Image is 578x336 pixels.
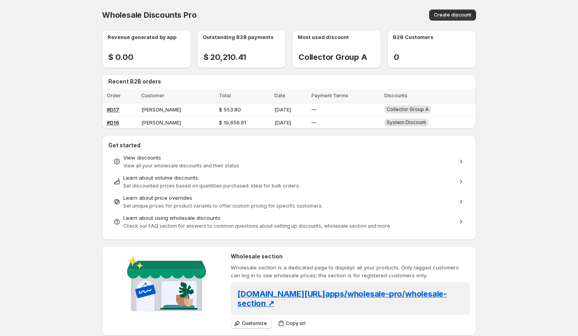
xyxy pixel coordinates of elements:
span: Customize [242,320,267,327]
p: Outstanding B2B payments [203,33,274,41]
h2: Wholesale section [231,252,470,260]
a: [DOMAIN_NAME][URL]apps/wholesale-pro/wholesale-section ↗ [237,291,447,307]
h2: Recent B2B orders [108,78,473,85]
h2: Collector Group A [298,52,367,62]
span: [DATE] [274,106,291,113]
span: — [311,119,317,126]
span: Total [219,93,231,98]
button: Copy url [275,318,310,329]
span: Create discount [434,12,471,18]
p: Most used discount [298,33,349,41]
div: Learn about volume discounts [123,174,455,182]
span: [DOMAIN_NAME][URL] apps/wholesale-pro/wholesale-section ↗ [237,289,447,308]
span: [PERSON_NAME] [141,119,181,126]
p: Revenue generated by app [107,33,176,41]
h2: $ 20,210.41 [204,52,246,62]
div: View discounts [123,154,455,162]
div: Learn about price overrides [123,194,455,202]
span: Date [274,93,285,98]
h2: 0 [394,52,406,62]
a: #D17 [107,106,119,113]
h2: Get started [108,141,470,149]
span: Payment Terms [311,93,348,98]
span: Set discounted prices based on quantities purchased. Ideal for bulk orders. [123,183,300,189]
span: $ 19,656.61 [219,119,246,126]
p: Wholesale section is a dedicated page to displays all your products. Only tagged customers can lo... [231,264,470,279]
span: View all your wholesale discounts and their status [123,163,239,169]
button: Customize [231,318,272,329]
span: Wholesale Discounts Pro [102,10,196,20]
span: System Discount [387,119,426,125]
span: Copy url [286,320,306,327]
button: Create discount [429,9,476,20]
span: Order [107,93,121,98]
h2: $ 0.00 [108,52,133,62]
img: Wholesale section [124,252,209,318]
span: Discounts [384,93,408,98]
span: Collector Group A [387,106,429,112]
span: $ 553.80 [219,106,241,113]
span: [PERSON_NAME] [141,106,181,113]
span: Customer [141,93,165,98]
p: B2B Customers [393,33,433,41]
span: Set unique prices for product variants to offer custom pricing for specific customers. [123,203,323,209]
span: [DATE] [274,119,291,126]
span: Check our FAQ section for answers to common questions about setting up discounts, wholesale secti... [123,223,390,229]
span: — [311,106,317,113]
a: #D16 [107,119,119,126]
div: Learn about using wholesale discounts [123,214,455,222]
